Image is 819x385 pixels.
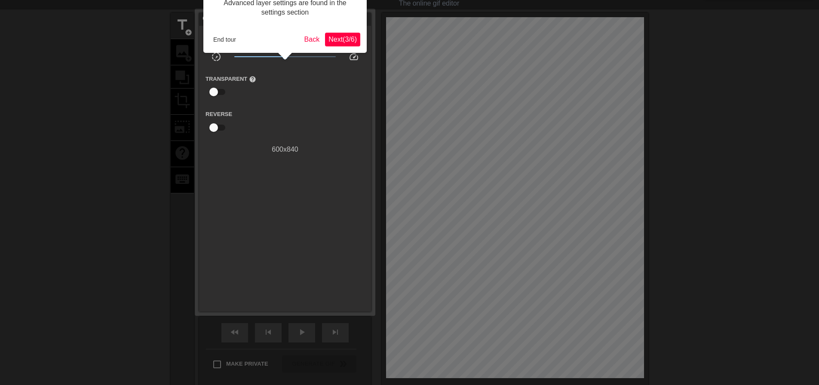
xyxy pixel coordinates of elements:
label: Reverse [206,110,232,119]
button: Next [325,33,360,46]
span: skip_next [330,327,340,337]
label: Transparent [206,75,256,83]
span: title [174,17,190,33]
div: 600 x 840 [199,144,371,155]
button: End tour [210,33,239,46]
span: skip_previous [263,327,273,337]
span: add_circle [185,29,192,36]
span: Make Private [226,360,268,368]
span: fast_rewind [230,327,240,337]
span: help [249,76,256,83]
button: Back [301,33,323,46]
div: Gif Settings [199,13,371,26]
span: Next ( 3 / 6 ) [328,36,357,43]
span: play_arrow [297,327,307,337]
